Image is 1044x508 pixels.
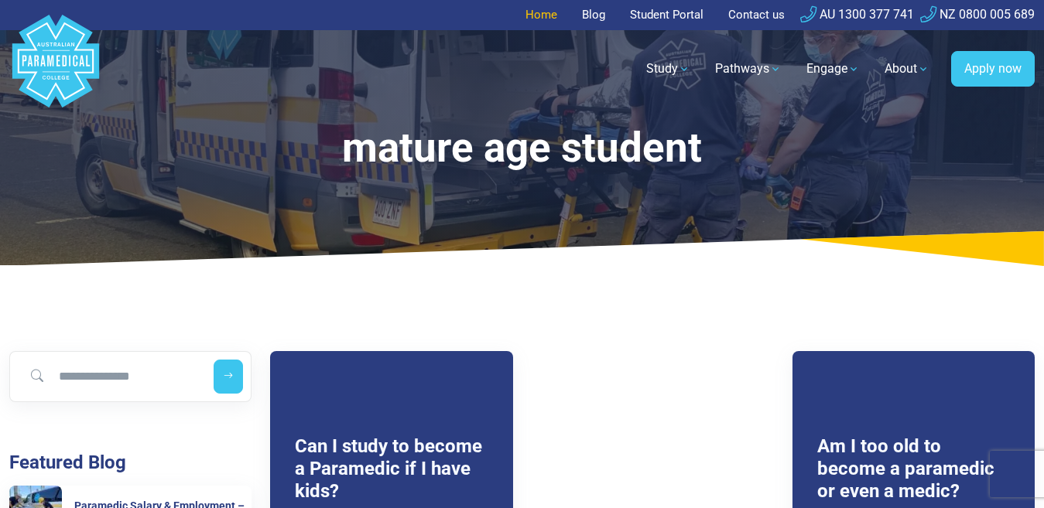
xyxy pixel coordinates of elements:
a: Can I study to become a Paramedic if I have kids? [295,435,482,502]
a: Study [637,47,700,90]
a: Apply now [951,51,1035,87]
a: Engage [797,47,869,90]
input: Search for blog [17,360,202,394]
h3: Featured Blog [9,452,252,474]
a: AU 1300 377 741 [800,7,914,22]
a: Pathways [706,47,791,90]
a: About [875,47,939,90]
a: NZ 0800 005 689 [920,7,1035,22]
div: mature age student [138,124,907,172]
a: Am I too old to become a paramedic or even a medic? [817,435,994,502]
a: Australian Paramedical College [9,30,102,108]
